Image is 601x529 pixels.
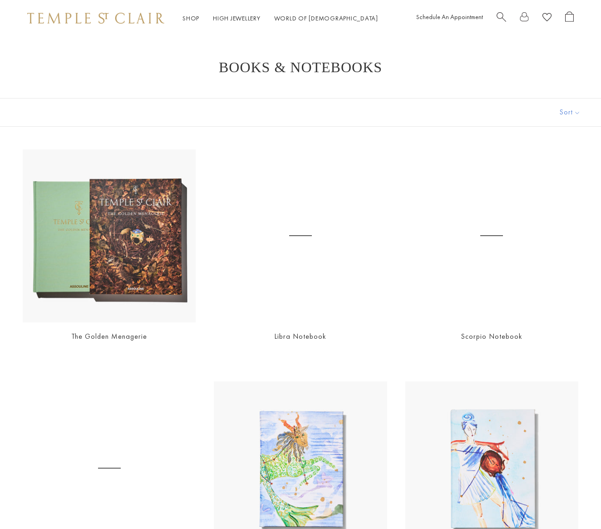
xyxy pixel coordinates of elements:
[71,331,147,341] a: The Golden Menagerie
[539,99,601,126] button: Show sort by
[556,486,592,520] iframe: Gorgias live chat messenger
[274,331,326,341] a: Libra Notebook
[23,149,196,322] a: The Golden MenagerieThe Golden Menagerie
[405,149,578,322] a: Scorpio NotebookScorpio Notebook
[27,13,164,24] img: Temple St. Clair
[461,331,522,341] a: Scorpio Notebook
[497,11,506,25] a: Search
[416,13,483,21] a: Schedule An Appointment
[542,11,552,25] a: View Wishlist
[36,59,565,75] h1: Books & Notebooks
[565,11,574,25] a: Open Shopping Bag
[213,14,261,22] a: High JewelleryHigh Jewellery
[23,149,196,322] img: The Golden Menagerie
[274,14,378,22] a: World of [DEMOGRAPHIC_DATA]World of [DEMOGRAPHIC_DATA]
[214,149,387,322] a: Libra NotebookLibra Notebook
[182,14,199,22] a: ShopShop
[182,13,378,24] nav: Main navigation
